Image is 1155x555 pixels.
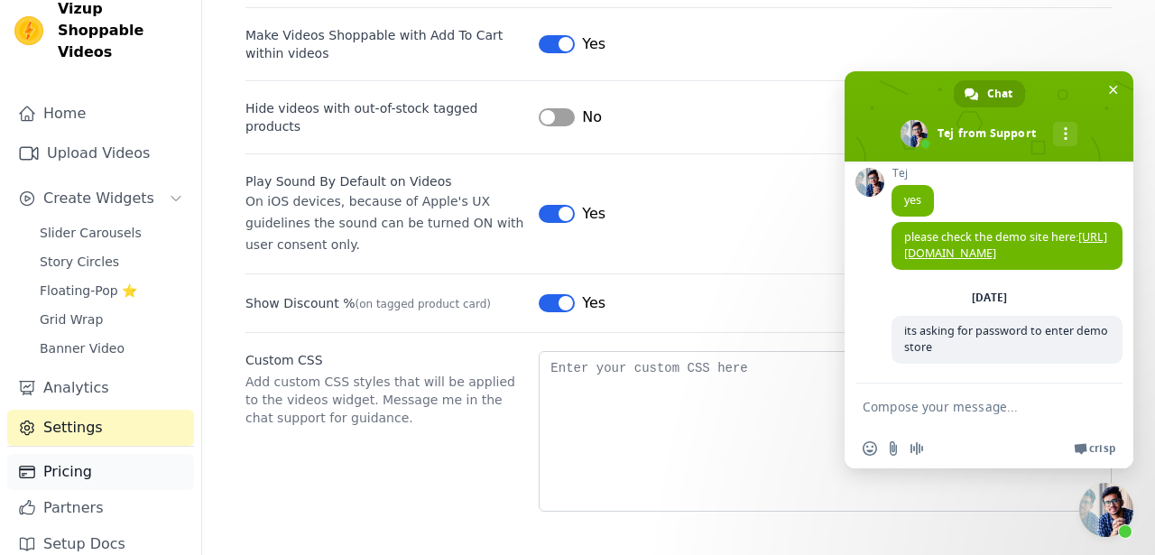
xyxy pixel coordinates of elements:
span: Close chat [1104,80,1123,99]
a: Analytics [7,370,194,406]
a: Upload Videos [7,135,194,171]
span: Grid Wrap [40,310,103,328]
p: Add custom CSS styles that will be applied to the videos widget. Message me in the chat support f... [245,373,524,427]
label: Make Videos Shoppable with Add To Cart within videos [245,26,524,62]
label: Show Discount % [245,294,524,312]
div: Domain Overview [72,106,162,118]
span: Tej [892,167,934,180]
span: No [582,106,602,128]
button: Yes [539,203,605,225]
img: Vizup [14,16,43,45]
span: Banner Video [40,339,125,357]
a: Chat [954,80,1025,107]
button: Yes [539,33,605,55]
a: Story Circles [29,249,194,274]
a: Close chat [1079,483,1133,537]
img: logo_orange.svg [29,29,43,43]
a: Settings [7,410,194,446]
span: please check the demo site here: [904,229,1107,261]
span: Audio message [910,441,924,456]
span: Create Widgets [43,188,154,209]
span: Send a file [886,441,901,456]
a: Floating-Pop ⭐ [29,278,194,303]
span: Insert an emoji [863,441,877,456]
a: Slider Carousels [29,220,194,245]
div: v 4.0.25 [51,29,88,43]
span: Slider Carousels [40,224,142,242]
a: Banner Video [29,336,194,361]
span: Story Circles [40,253,119,271]
span: Floating-Pop ⭐ [40,282,137,300]
span: Chat [987,80,1012,107]
a: [URL][DOMAIN_NAME] [904,229,1107,261]
div: Play Sound By Default on Videos [245,172,524,190]
span: Yes [582,292,605,314]
div: [DATE] [972,292,1007,303]
button: Create Widgets [7,180,194,217]
a: Grid Wrap [29,307,194,332]
div: Keywords by Traffic [202,106,298,118]
span: yes [904,192,921,208]
a: Pricing [7,454,194,490]
span: Yes [582,203,605,225]
button: No [539,106,602,128]
span: Yes [582,33,605,55]
button: Yes [539,292,605,314]
a: Partners [7,490,194,526]
span: On iOS devices, because of Apple's UX guidelines the sound can be turned ON with user consent only. [245,194,523,252]
span: Crisp [1089,441,1115,456]
img: tab_keywords_by_traffic_grey.svg [182,105,197,119]
a: Home [7,96,194,132]
textarea: Compose your message... [863,384,1079,429]
label: Custom CSS [245,351,524,369]
a: Crisp [1074,441,1115,456]
img: tab_domain_overview_orange.svg [52,105,67,119]
div: Domain: [DOMAIN_NAME] [47,47,199,61]
label: Hide videos with out-of-stock tagged products [245,99,524,135]
img: website_grey.svg [29,47,43,61]
span: its asking for password to enter demo store [904,323,1108,355]
span: (on tagged product card) [355,298,491,310]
